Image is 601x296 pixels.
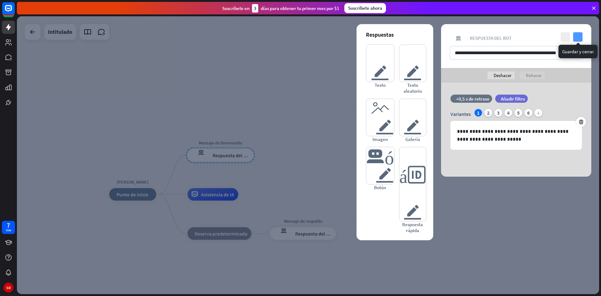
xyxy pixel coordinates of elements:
[6,228,11,232] font: días
[7,221,10,229] font: 7
[450,111,471,117] font: Variantes
[222,5,249,11] font: Suscríbete en
[348,5,382,11] font: Suscríbete ahora
[497,110,500,116] font: 3
[527,110,530,116] font: 6
[487,110,490,116] font: 2
[254,5,256,11] font: 3
[517,110,520,116] font: 5
[477,110,480,116] font: 1
[537,111,539,115] font: más
[5,3,24,21] button: Abrir el widget de chat LiveChat
[526,72,542,78] font: Rehacer
[501,96,525,102] font: Añadir filtro
[261,5,339,11] font: días para obtener tu primer mes por $1
[2,221,15,234] a: 7 días
[450,35,467,41] font: respuesta del bot de bloqueo
[456,96,489,102] font: +0,5 s de retraso
[6,285,11,290] font: SR
[470,35,511,41] font: Respuesta del bot
[507,110,510,116] font: 4
[494,72,511,78] font: Deshacer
